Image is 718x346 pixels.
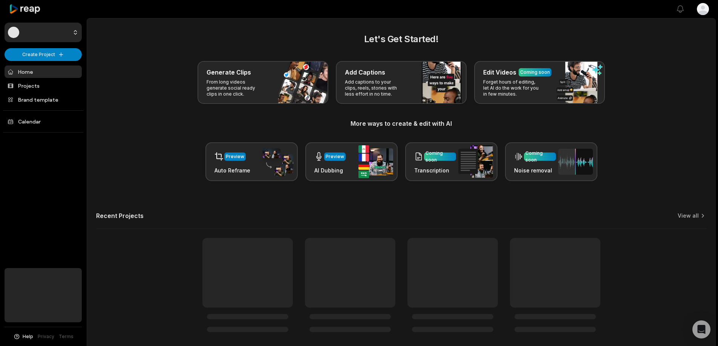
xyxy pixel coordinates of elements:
[514,166,556,174] h3: Noise removal
[96,212,144,219] h2: Recent Projects
[5,115,82,128] a: Calendar
[5,93,82,106] a: Brand template
[358,145,393,178] img: ai_dubbing.png
[207,79,265,97] p: From long videos generate social ready clips in one click.
[525,150,554,163] div: Coming soon
[345,68,385,77] h3: Add Captions
[345,79,403,97] p: Add captions to your clips, reels, stories with less effort in no time.
[214,166,250,174] h3: Auto Reframe
[5,48,82,61] button: Create Project
[207,68,251,77] h3: Generate Clips
[96,32,706,46] h2: Let's Get Started!
[59,333,73,340] a: Terms
[558,149,593,175] img: noise_removal.png
[483,79,542,97] p: Forget hours of editing, let AI do the work for you in few minutes.
[13,333,33,340] button: Help
[326,153,344,160] div: Preview
[96,119,706,128] h3: More ways to create & edit with AI
[226,153,244,160] div: Preview
[5,66,82,78] a: Home
[5,79,82,92] a: Projects
[483,68,516,77] h3: Edit Videos
[520,69,550,76] div: Coming soon
[23,333,33,340] span: Help
[692,320,710,338] div: Open Intercom Messenger
[678,212,699,219] a: View all
[38,333,54,340] a: Privacy
[426,150,455,163] div: Coming soon
[259,147,293,177] img: auto_reframe.png
[314,166,346,174] h3: AI Dubbing
[414,166,456,174] h3: Transcription
[458,145,493,178] img: transcription.png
